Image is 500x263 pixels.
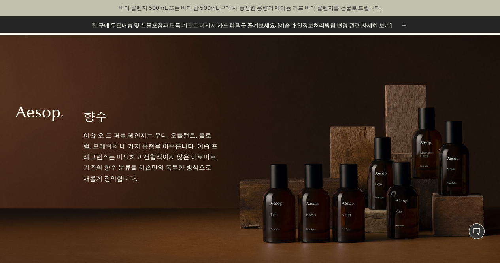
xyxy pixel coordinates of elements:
[83,108,219,124] h1: 향수
[8,4,492,12] p: 바디 클렌저 500mL 또는 바디 밤 500mL 구매 시 풍성한 용량의 제라늄 리프 바디 클렌저를 선물로 드립니다.
[92,21,392,30] p: 전 구매 무료배송 및 선물포장과 단독 기프트 메시지 카드 혜택을 즐겨보세요. [이솝 개인정보처리방침 변경 관련 자세히 보기]
[469,223,485,239] button: 1:1 채팅 상담
[16,106,63,122] svg: Aesop
[92,21,408,30] button: 전 구매 무료배송 및 선물포장과 단독 기프트 메시지 카드 혜택을 즐겨보세요. [이솝 개인정보처리방침 변경 관련 자세히 보기]
[83,130,219,184] p: 이솝 오 드 퍼퓸 레인지는 우디, 오퓰런트, 플로럴, 프레쉬의 네 가지 유형을 아우릅니다. 이솝 프래그런스는 미묘하고 전형적이지 않은 아로마로, 기존의 향수 분류를 이솝만의 ...
[14,104,65,126] a: Aesop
